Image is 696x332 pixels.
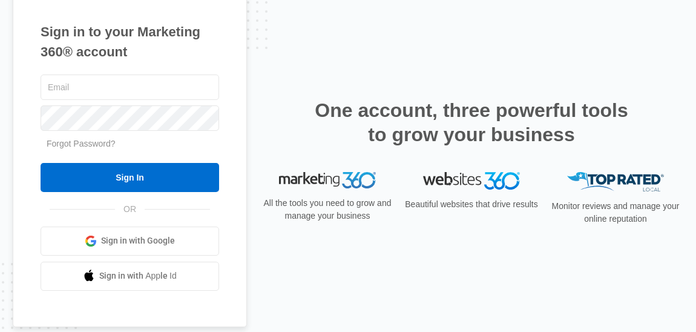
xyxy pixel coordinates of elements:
[101,234,175,247] span: Sign in with Google
[41,163,219,192] input: Sign In
[311,98,632,147] h2: One account, three powerful tools to grow your business
[41,262,219,291] a: Sign in with Apple Id
[567,172,664,192] img: Top Rated Local
[99,270,177,282] span: Sign in with Apple Id
[260,197,395,222] p: All the tools you need to grow and manage your business
[404,198,539,211] p: Beautiful websites that drive results
[115,203,145,216] span: OR
[548,200,683,225] p: Monitor reviews and manage your online reputation
[41,227,219,256] a: Sign in with Google
[47,139,116,148] a: Forgot Password?
[41,22,219,62] h1: Sign in to your Marketing 360® account
[41,75,219,100] input: Email
[423,172,520,190] img: Websites 360
[279,172,376,189] img: Marketing 360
